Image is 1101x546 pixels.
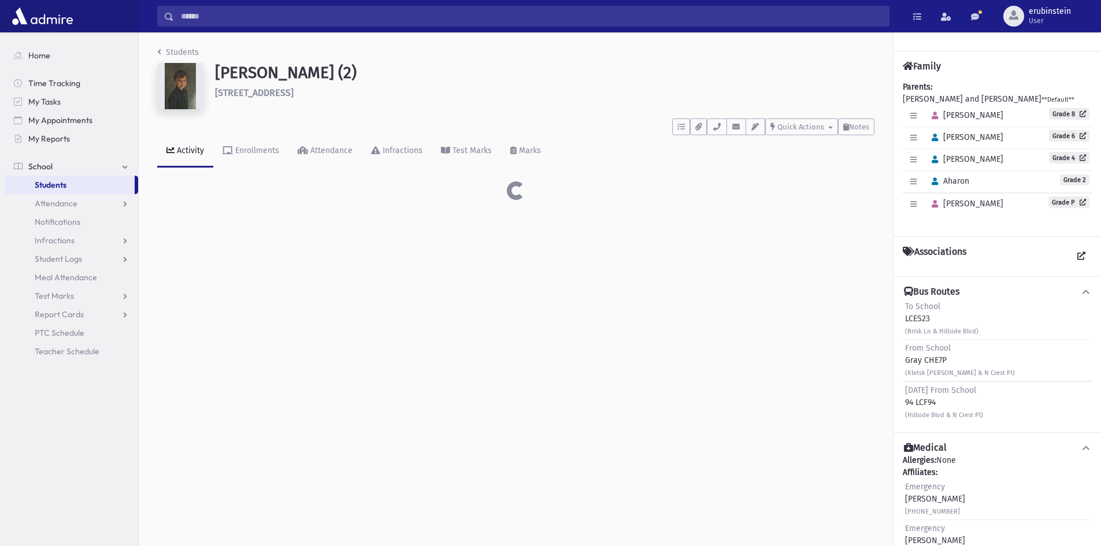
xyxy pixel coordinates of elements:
a: Attendance [288,135,362,168]
a: Marks [501,135,550,168]
div: [PERSON_NAME] [905,481,965,517]
h1: [PERSON_NAME] (2) [215,63,874,83]
a: Grade 8 [1049,108,1089,120]
span: My Appointments [28,115,92,125]
b: Allergies: [903,455,936,465]
div: Attendance [308,146,353,155]
span: Grade 2 [1060,174,1089,185]
div: LCES23 [905,300,978,337]
a: Test Marks [432,135,501,168]
span: Student Logs [35,254,82,264]
a: Home [5,46,138,65]
h4: Family [903,61,941,72]
span: [PERSON_NAME] [926,132,1003,142]
span: Quick Actions [777,122,824,131]
span: erubinstein [1029,7,1071,16]
img: AdmirePro [9,5,76,28]
span: Notes [849,122,869,131]
span: PTC Schedule [35,328,84,338]
span: [PERSON_NAME] [926,110,1003,120]
a: Attendance [5,194,138,213]
a: Meal Attendance [5,268,138,287]
span: School [28,161,53,172]
a: Infractions [5,231,138,250]
div: Gray CHE7P [905,342,1015,378]
span: Emergency [905,482,945,492]
span: Emergency [905,523,945,533]
button: Medical [903,442,1092,454]
a: Students [157,47,199,57]
small: (Kletsk [PERSON_NAME] & N Crest Pl) [905,369,1015,377]
span: Notifications [35,217,80,227]
span: My Tasks [28,96,61,107]
span: My Reports [28,133,70,144]
h6: [STREET_ADDRESS] [215,87,874,98]
div: 94 LCF94 [905,384,983,421]
span: [PERSON_NAME] [926,199,1003,209]
a: Test Marks [5,287,138,305]
a: Time Tracking [5,74,138,92]
a: Grade 6 [1049,130,1089,142]
small: [PHONE_NUMBER] [905,508,960,515]
a: School [5,157,138,176]
a: Grade P [1048,196,1089,208]
a: Activity [157,135,213,168]
button: Quick Actions [765,118,838,135]
input: Search [174,6,889,27]
a: My Tasks [5,92,138,111]
a: PTC Schedule [5,324,138,342]
div: Infractions [380,146,422,155]
a: Notifications [5,213,138,231]
a: Student Logs [5,250,138,268]
a: Enrollments [213,135,288,168]
span: Attendance [35,198,77,209]
h4: Associations [903,246,966,267]
a: My Reports [5,129,138,148]
a: Students [5,176,135,194]
span: From School [905,343,951,353]
span: [PERSON_NAME] [926,154,1003,164]
span: User [1029,16,1071,25]
nav: breadcrumb [157,46,199,63]
div: [PERSON_NAME] and [PERSON_NAME] [903,81,1092,227]
div: Test Marks [450,146,492,155]
span: Teacher Schedule [35,346,99,356]
a: Grade 4 [1049,152,1089,164]
button: Bus Routes [903,286,1092,298]
a: Report Cards [5,305,138,324]
span: To School [905,302,940,311]
div: Enrollments [233,146,279,155]
span: Report Cards [35,309,84,320]
div: Marks [517,146,541,155]
a: Teacher Schedule [5,342,138,361]
span: Home [28,50,50,61]
b: Parents: [903,82,932,92]
span: Time Tracking [28,78,80,88]
h4: Bus Routes [904,286,959,298]
a: View all Associations [1071,246,1092,267]
span: [DATE] From School [905,385,976,395]
span: Aharon [926,176,969,186]
b: Affiliates: [903,467,937,477]
span: Students [35,180,66,190]
small: (Hillside Blvd & N Crest Pl) [905,411,983,419]
a: Infractions [362,135,432,168]
h4: Medical [904,442,947,454]
span: Test Marks [35,291,74,301]
span: Infractions [35,235,75,246]
div: Activity [175,146,204,155]
a: My Appointments [5,111,138,129]
small: (Brisk Ln & Hillside Blvd) [905,328,978,335]
span: Meal Attendance [35,272,97,283]
button: Notes [838,118,874,135]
